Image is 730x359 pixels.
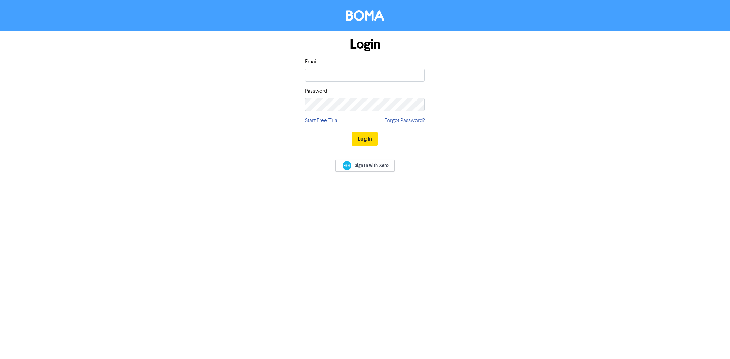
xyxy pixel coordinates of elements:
span: Sign In with Xero [355,162,389,169]
img: BOMA Logo [346,10,384,21]
button: Log In [352,132,378,146]
a: Sign In with Xero [335,160,394,172]
img: Xero logo [343,161,351,170]
label: Email [305,58,318,66]
a: Forgot Password? [384,117,425,125]
a: Start Free Trial [305,117,339,125]
label: Password [305,87,327,95]
iframe: Chat Widget [696,326,730,359]
h1: Login [305,37,425,52]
